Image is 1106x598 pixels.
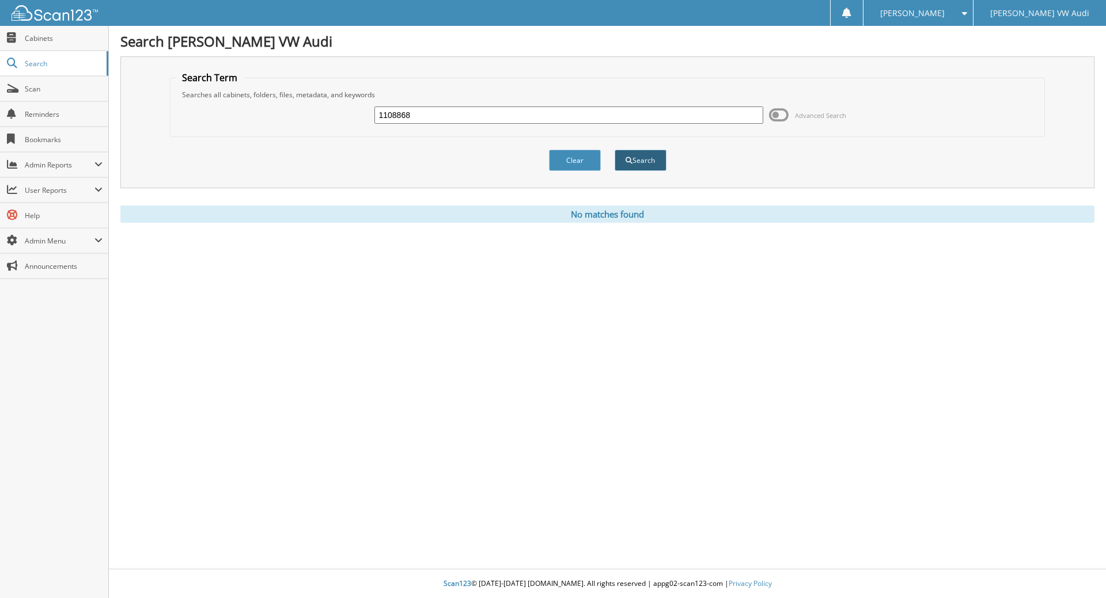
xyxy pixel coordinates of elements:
[25,84,103,94] span: Scan
[120,32,1094,51] h1: Search [PERSON_NAME] VW Audi
[990,10,1089,17] span: [PERSON_NAME] VW Audi
[444,578,471,588] span: Scan123
[25,211,103,220] span: Help
[25,261,103,271] span: Announcements
[25,160,94,170] span: Admin Reports
[25,185,94,195] span: User Reports
[25,135,103,144] span: Bookmarks
[25,109,103,119] span: Reminders
[549,150,601,171] button: Clear
[120,205,1094,223] div: No matches found
[1048,543,1106,598] iframe: Chat Widget
[729,578,772,588] a: Privacy Policy
[12,5,98,21] img: scan123-logo-white.svg
[880,10,945,17] span: [PERSON_NAME]
[25,33,103,43] span: Cabinets
[109,570,1106,598] div: © [DATE]-[DATE] [DOMAIN_NAME]. All rights reserved | appg02-scan123-com |
[615,150,666,171] button: Search
[25,59,101,68] span: Search
[176,90,1039,100] div: Searches all cabinets, folders, files, metadata, and keywords
[176,71,243,84] legend: Search Term
[25,236,94,246] span: Admin Menu
[795,111,846,120] span: Advanced Search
